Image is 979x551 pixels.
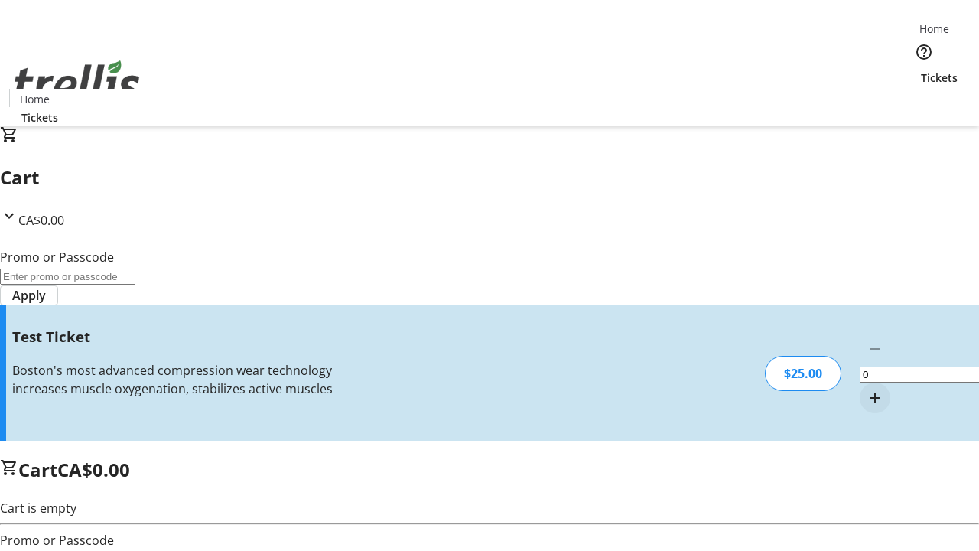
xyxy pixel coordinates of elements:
a: Tickets [9,109,70,126]
span: CA$0.00 [57,457,130,482]
img: Orient E2E Organization vjlQ4Jt33u's Logo [9,44,145,120]
h3: Test Ticket [12,326,346,347]
span: Apply [12,286,46,305]
span: Home [20,91,50,107]
span: Tickets [21,109,58,126]
div: $25.00 [765,356,841,391]
button: Increment by one [860,383,890,413]
button: Cart [909,86,939,116]
span: Home [919,21,949,37]
div: Boston's most advanced compression wear technology increases muscle oxygenation, stabilizes activ... [12,361,346,398]
span: CA$0.00 [18,212,64,229]
a: Home [10,91,59,107]
a: Home [909,21,958,37]
button: Help [909,37,939,67]
a: Tickets [909,70,970,86]
span: Tickets [921,70,958,86]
